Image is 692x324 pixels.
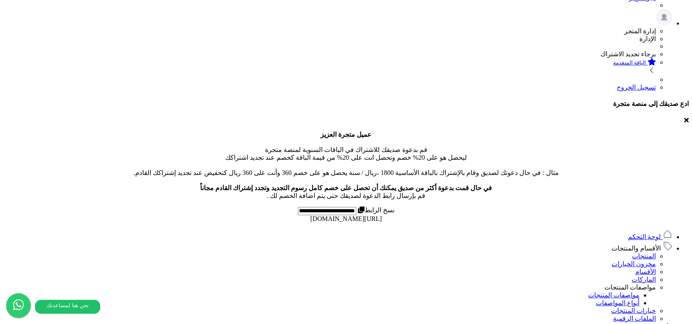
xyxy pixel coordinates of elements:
a: المنتجات [632,253,656,260]
a: أنواع المواصفات [596,299,639,306]
a: الباقة المتقدمة [3,58,656,76]
li: الإدارة [3,35,656,43]
div: [URL][DOMAIN_NAME] [3,215,689,223]
b: عميل متجرة العزيز [321,131,371,138]
a: تسجيل الخروج [617,84,656,91]
a: لوحة التحكم [628,233,672,240]
h4: ادع صديقك إلى منصة متجرة [3,100,689,108]
a: مواصفات المنتجات [604,284,656,291]
b: في حال قمت بدعوة أكثر من صديق يمكنك أن تحصل على خصم كامل رسوم التجديد وتجدد إشتراك القادم مجاناً [200,184,492,191]
a: الملفات الرقمية [613,315,656,322]
a: مخزون الخيارات [611,260,656,267]
a: مواصفات المنتجات [588,292,639,299]
a: الأقسام [635,268,656,275]
small: الباقة المتقدمة [613,60,646,66]
p: قم بدعوة صديقك للاشتراك في الباقات السنوية لمنصة متجرة ليحصل هو على 20% خصم وتحصل انت على 20% من ... [3,131,689,200]
a: خيارات المنتجات [611,307,656,314]
span: لوحة التحكم [628,233,661,240]
span: إدارة المتجر [624,28,656,34]
a: الماركات [632,276,656,283]
label: نسخ الرابط [356,207,394,214]
span: الأقسام والمنتجات [611,245,661,252]
li: برجاء تجديد الاشتراك [3,50,656,58]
